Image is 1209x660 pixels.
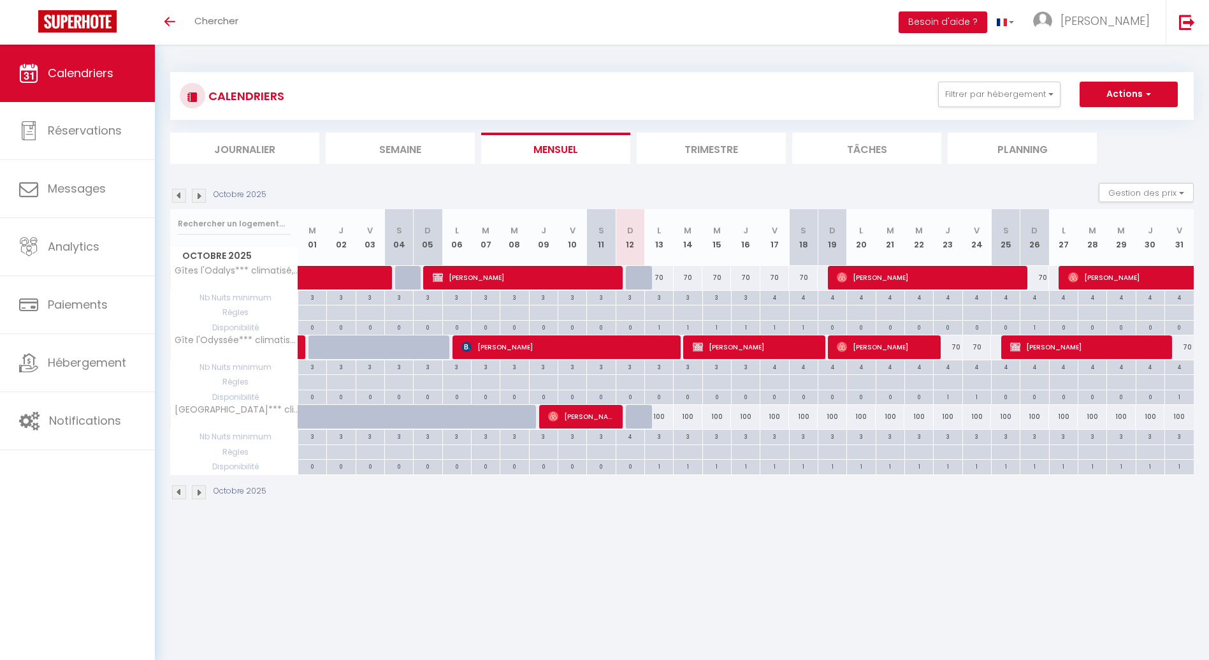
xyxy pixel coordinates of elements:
div: 3 [356,291,384,303]
div: 0 [876,390,904,402]
div: 3 [876,430,904,442]
div: 0 [443,390,471,402]
div: 0 [500,321,528,333]
div: 1 [732,321,760,333]
div: 3 [732,430,760,442]
abbr: J [743,224,748,237]
span: [PERSON_NAME] [693,335,817,359]
abbr: J [945,224,950,237]
div: 3 [645,291,673,303]
abbr: M [887,224,894,237]
abbr: S [800,224,806,237]
th: 20 [847,209,876,266]
div: 0 [500,390,528,402]
div: 0 [645,390,673,402]
span: Analytics [48,238,99,254]
li: Tâches [792,133,941,164]
th: 02 [327,209,356,266]
h3: CALENDRIERS [205,82,284,110]
th: 22 [904,209,933,266]
div: 3 [674,291,702,303]
div: 4 [1136,291,1164,303]
div: 3 [1020,430,1048,442]
div: 4 [1020,291,1048,303]
th: 16 [731,209,760,266]
abbr: L [657,224,661,237]
div: 4 [1078,291,1106,303]
div: 0 [1078,390,1106,402]
p: Octobre 2025 [214,189,266,201]
div: 0 [905,321,933,333]
div: 0 [587,321,615,333]
div: 4 [847,291,875,303]
div: 0 [327,390,355,402]
span: Disponibilité [171,390,298,404]
div: 3 [558,430,586,442]
div: 3 [385,430,413,442]
div: 0 [818,321,846,333]
abbr: L [455,224,459,237]
div: 3 [587,291,615,303]
div: 0 [443,460,471,472]
div: 100 [847,405,876,429]
th: 18 [789,209,818,266]
abbr: V [367,224,373,237]
div: 3 [385,291,413,303]
div: 3 [500,360,528,372]
div: 3 [298,291,326,303]
div: 3 [500,291,528,303]
div: 3 [472,291,500,303]
div: 4 [1165,360,1194,372]
div: 3 [500,430,528,442]
div: 4 [790,291,818,303]
div: 70 [1164,335,1194,359]
button: Besoin d'aide ? [899,11,987,33]
div: 3 [645,360,673,372]
div: 3 [934,430,962,442]
abbr: M [713,224,721,237]
div: 3 [530,291,558,303]
div: 0 [992,321,1020,333]
div: 3 [992,430,1020,442]
div: 0 [558,390,586,402]
th: 03 [356,209,384,266]
div: 0 [790,390,818,402]
th: 12 [616,209,644,266]
th: 15 [702,209,731,266]
div: 3 [790,430,818,442]
div: 0 [356,390,384,402]
div: 3 [760,430,788,442]
abbr: M [482,224,489,237]
button: Filtrer par hébergement [938,82,1061,107]
div: 0 [963,321,991,333]
div: 70 [731,266,760,290]
div: 0 [414,390,442,402]
div: 100 [1049,405,1078,429]
div: 0 [703,390,731,402]
div: 3 [616,360,644,372]
div: 4 [616,430,644,442]
div: 0 [558,321,586,333]
div: 0 [414,460,442,472]
div: 3 [963,430,991,442]
div: 0 [818,390,846,402]
span: Messages [48,180,106,196]
li: Trimestre [637,133,786,164]
span: [PERSON_NAME] [837,335,932,359]
span: Calendriers [48,65,113,81]
button: Gestion des prix [1099,183,1194,202]
div: 3 [645,430,673,442]
div: 100 [962,405,991,429]
div: 3 [558,360,586,372]
div: 0 [385,390,413,402]
abbr: L [1062,224,1066,237]
div: 0 [298,321,326,333]
th: 29 [1107,209,1136,266]
div: 100 [760,405,789,429]
div: 3 [414,360,442,372]
li: Planning [948,133,1097,164]
th: 23 [934,209,962,266]
div: 3 [674,360,702,372]
button: Actions [1080,82,1178,107]
div: 4 [963,291,991,303]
